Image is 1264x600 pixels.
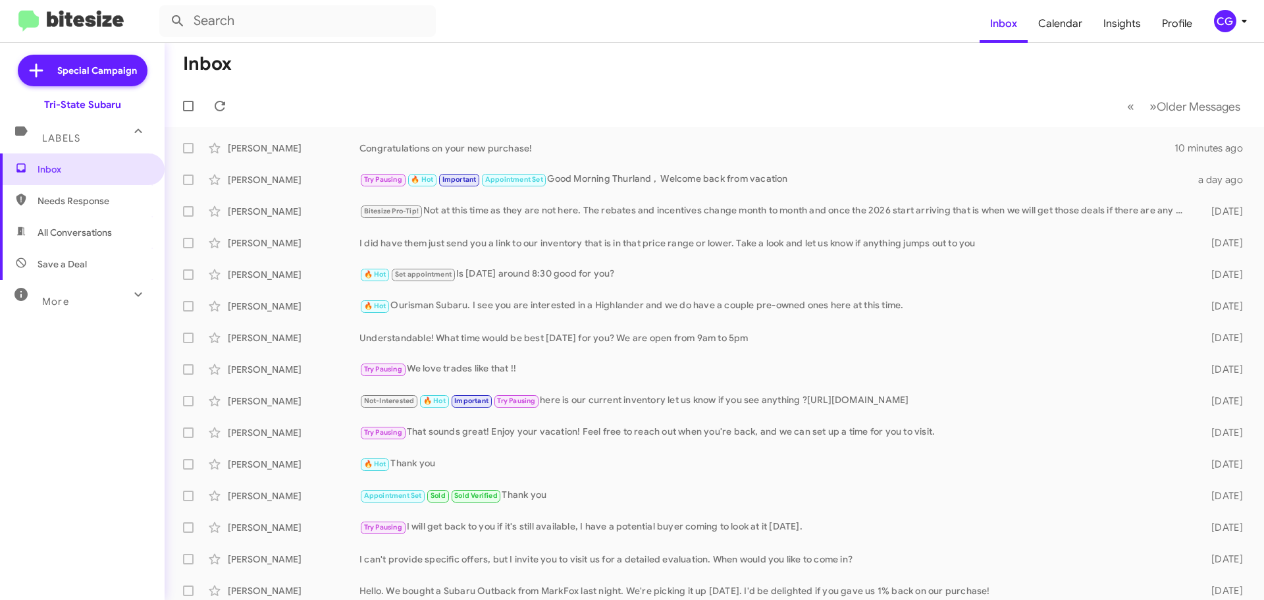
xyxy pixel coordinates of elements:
[359,236,1190,250] div: I did have them just send you a link to our inventory that is in that price range or lower. Take ...
[57,64,137,77] span: Special Campaign
[359,172,1190,187] div: Good Morning Thurland , Welcome back from vacation
[359,520,1190,535] div: I will get back to you if it's still available, I have a potential buyer coming to look at it [DA...
[1127,98,1134,115] span: «
[423,396,446,405] span: 🔥 Hot
[1119,93,1142,120] button: Previous
[228,268,359,281] div: [PERSON_NAME]
[1203,10,1250,32] button: CG
[18,55,147,86] a: Special Campaign
[38,258,87,271] span: Save a Deal
[359,393,1190,408] div: here is our current inventory let us know if you see anything ?[URL][DOMAIN_NAME]
[1028,5,1093,43] a: Calendar
[38,226,112,239] span: All Conversations
[1190,489,1253,503] div: [DATE]
[364,207,419,215] span: Bitesize Pro-Tip!
[442,175,477,184] span: Important
[228,363,359,376] div: [PERSON_NAME]
[1174,142,1253,155] div: 10 minutes ago
[42,132,80,144] span: Labels
[1190,205,1253,218] div: [DATE]
[364,365,402,373] span: Try Pausing
[1190,331,1253,344] div: [DATE]
[454,491,498,500] span: Sold Verified
[359,362,1190,377] div: We love trades like that !!
[228,584,359,597] div: [PERSON_NAME]
[364,491,422,500] span: Appointment Set
[364,302,386,310] span: 🔥 Hot
[359,267,1190,282] div: Is [DATE] around 8:30 good for you?
[1190,173,1253,186] div: a day ago
[228,521,359,534] div: [PERSON_NAME]
[1142,93,1248,120] button: Next
[359,331,1190,344] div: Understandable! What time would be best [DATE] for you? We are open from 9am to 5pm
[364,460,386,468] span: 🔥 Hot
[1190,395,1253,408] div: [DATE]
[228,205,359,218] div: [PERSON_NAME]
[1190,426,1253,439] div: [DATE]
[1149,98,1157,115] span: »
[228,236,359,250] div: [PERSON_NAME]
[1190,268,1253,281] div: [DATE]
[359,425,1190,440] div: That sounds great! Enjoy your vacation! Feel free to reach out when you're back, and we can set u...
[1214,10,1236,32] div: CG
[364,428,402,437] span: Try Pausing
[359,142,1174,155] div: Congratulations on your new purchase!
[1190,363,1253,376] div: [DATE]
[228,426,359,439] div: [PERSON_NAME]
[1190,584,1253,597] div: [DATE]
[38,194,149,207] span: Needs Response
[183,53,232,74] h1: Inbox
[359,553,1190,566] div: I can't provide specific offers, but I invite you to visit us for a detailed evaluation. When wou...
[1093,5,1151,43] a: Insights
[359,204,1190,219] div: Not at this time as they are not here. The rebates and incentives change month to month and once ...
[228,489,359,503] div: [PERSON_NAME]
[454,396,488,405] span: Important
[1190,458,1253,471] div: [DATE]
[364,396,415,405] span: Not-Interested
[228,553,359,566] div: [PERSON_NAME]
[159,5,436,37] input: Search
[485,175,543,184] span: Appointment Set
[228,173,359,186] div: [PERSON_NAME]
[1190,553,1253,566] div: [DATE]
[980,5,1028,43] a: Inbox
[38,163,149,176] span: Inbox
[228,300,359,313] div: [PERSON_NAME]
[359,488,1190,503] div: Thank you
[42,296,69,308] span: More
[1190,521,1253,534] div: [DATE]
[364,175,402,184] span: Try Pausing
[359,456,1190,472] div: Thank you
[364,523,402,532] span: Try Pausing
[359,584,1190,597] div: Hello. We bought a Subaru Outback from MarkFox last night. We're picking it up [DATE]. I'd be del...
[1151,5,1203,43] a: Profile
[395,270,452,279] span: Set appointment
[44,98,121,111] div: Tri-State Subaru
[364,270,386,279] span: 🔥 Hot
[228,142,359,155] div: [PERSON_NAME]
[431,491,446,500] span: Sold
[1190,236,1253,250] div: [DATE]
[411,175,433,184] span: 🔥 Hot
[1190,300,1253,313] div: [DATE]
[497,396,535,405] span: Try Pausing
[228,458,359,471] div: [PERSON_NAME]
[228,331,359,344] div: [PERSON_NAME]
[1120,93,1248,120] nav: Page navigation example
[228,395,359,408] div: [PERSON_NAME]
[1157,99,1240,114] span: Older Messages
[359,298,1190,314] div: Ourisman Subaru. I see you are interested in a Highlander and we do have a couple pre-owned ones ...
